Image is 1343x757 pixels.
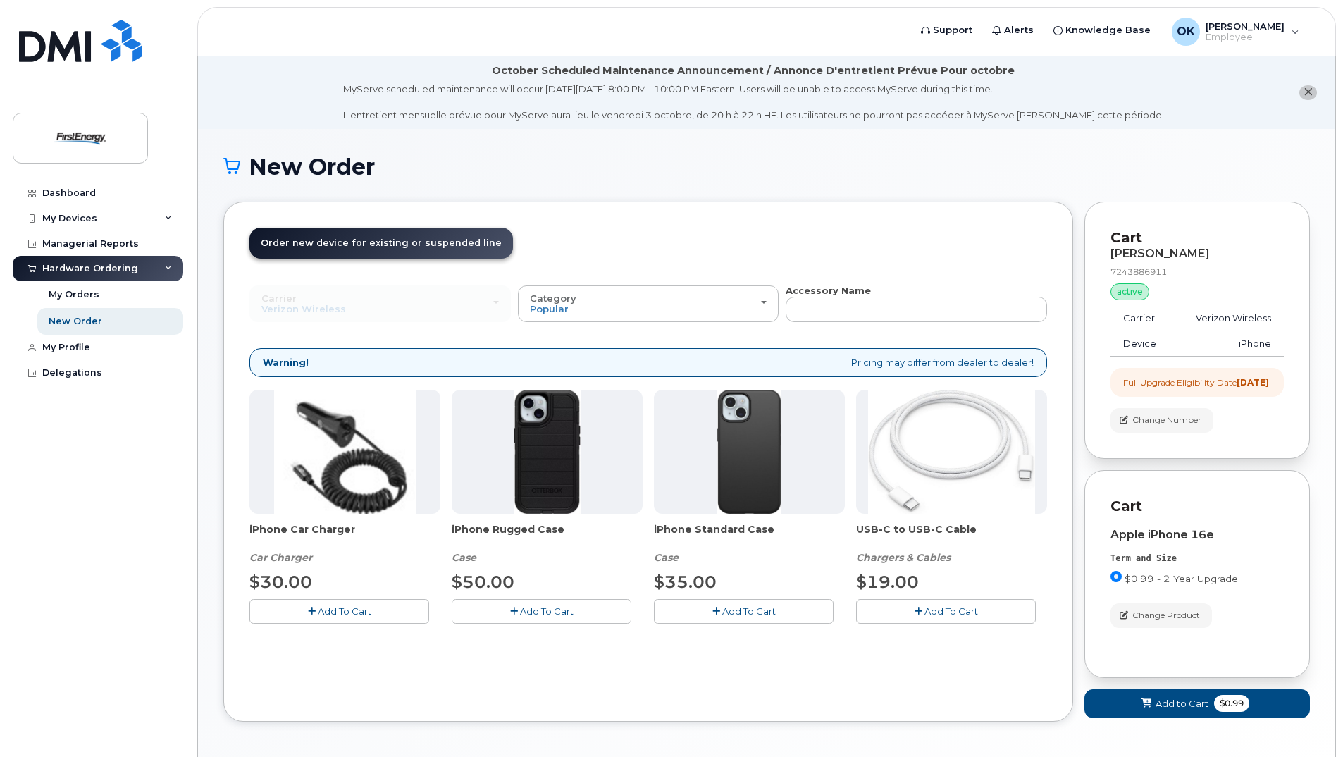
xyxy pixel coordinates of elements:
[518,285,779,322] button: Category Popular
[722,605,776,617] span: Add To Cart
[1110,266,1284,278] div: 7243886911
[1125,573,1238,584] span: $0.99 - 2 Year Upgrade
[530,293,576,304] span: Category
[274,390,416,514] img: iphonesecg.jpg
[1174,306,1284,331] td: Verizon Wireless
[1110,408,1213,433] button: Change Number
[1110,306,1174,331] td: Carrier
[1110,247,1284,260] div: [PERSON_NAME]
[1110,228,1284,248] p: Cart
[530,303,569,314] span: Popular
[654,572,717,592] span: $35.00
[1110,331,1174,357] td: Device
[1237,377,1269,388] strong: [DATE]
[1084,689,1310,718] button: Add to Cart $0.99
[514,390,581,514] img: Defender.jpg
[261,238,502,248] span: Order new device for existing or suspended line
[1110,283,1149,300] div: active
[1132,414,1201,426] span: Change Number
[856,572,919,592] span: $19.00
[249,522,440,565] div: iPhone Car Charger
[263,356,309,369] strong: Warning!
[1110,529,1284,541] div: Apple iPhone 16e
[1123,376,1269,388] div: Full Upgrade Eligibility Date
[249,599,429,624] button: Add To Cart
[1174,331,1284,357] td: iPhone
[856,599,1036,624] button: Add To Cart
[868,390,1035,514] img: USB-C.jpg
[1110,603,1212,628] button: Change Product
[452,522,643,550] span: iPhone Rugged Case
[1214,695,1249,712] span: $0.99
[1282,696,1332,746] iframe: Messenger Launcher
[223,154,1310,179] h1: New Order
[249,522,440,550] span: iPhone Car Charger
[452,522,643,565] div: iPhone Rugged Case
[654,522,845,565] div: iPhone Standard Case
[786,285,871,296] strong: Accessory Name
[856,522,1047,565] div: USB-C to USB-C Cable
[249,551,312,564] em: Car Charger
[1132,609,1200,622] span: Change Product
[856,551,951,564] em: Chargers & Cables
[1110,571,1122,582] input: $0.99 - 2 Year Upgrade
[717,390,781,514] img: Symmetry.jpg
[452,599,631,624] button: Add To Cart
[452,572,514,592] span: $50.00
[318,605,371,617] span: Add To Cart
[492,63,1015,78] div: October Scheduled Maintenance Announcement / Annonce D'entretient Prévue Pour octobre
[520,605,574,617] span: Add To Cart
[654,522,845,550] span: iPhone Standard Case
[1110,553,1284,565] div: Term and Size
[1110,496,1284,517] p: Cart
[249,572,312,592] span: $30.00
[343,82,1164,122] div: MyServe scheduled maintenance will occur [DATE][DATE] 8:00 PM - 10:00 PM Eastern. Users will be u...
[1156,697,1208,710] span: Add to Cart
[924,605,978,617] span: Add To Cart
[452,551,476,564] em: Case
[654,599,834,624] button: Add To Cart
[1299,85,1317,100] button: close notification
[856,522,1047,550] span: USB-C to USB-C Cable
[654,551,679,564] em: Case
[249,348,1047,377] div: Pricing may differ from dealer to dealer!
